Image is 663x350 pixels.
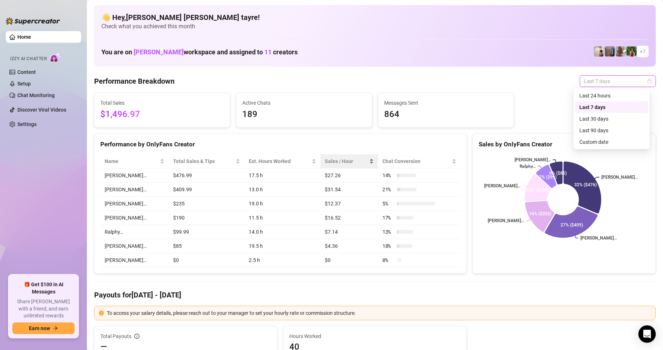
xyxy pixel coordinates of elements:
td: $27.26 [320,168,378,183]
div: Last 7 days [579,103,644,111]
span: Messages Sent [384,99,508,107]
img: Ralphy [594,46,604,57]
span: exclamation-circle [99,311,104,316]
td: $0 [169,253,244,267]
h4: 👋 Hey, [PERSON_NAME] [PERSON_NAME] tayre ! [101,12,649,22]
span: calendar [647,79,652,83]
h4: Performance Breakdown [94,76,175,86]
div: To access your salary details, please reach out to your manager to set your hourly rate or commis... [107,309,651,317]
td: $190 [169,211,244,225]
th: Name [100,154,169,168]
td: [PERSON_NAME]… [100,197,169,211]
td: 17.5 h [244,168,320,183]
span: Active Chats [242,99,366,107]
a: Content [17,69,36,75]
div: Open Intercom Messenger [638,325,656,343]
span: + 7 [640,47,646,55]
span: Total Sales & Tips [173,157,234,165]
span: 18 % [382,242,394,250]
img: logo-BBDzfeDw.svg [6,17,60,25]
span: arrow-right [53,326,58,331]
span: 🎁 Get $100 in AI Messages [12,281,75,295]
text: Ralphy… [520,164,536,169]
td: 13.0 h [244,183,320,197]
th: Sales / Hour [320,154,378,168]
a: Settings [17,121,37,127]
span: Sales / Hour [325,157,368,165]
span: Share [PERSON_NAME] with a friend, and earn unlimited rewards [12,298,75,320]
div: Custom date [579,138,644,146]
td: $4.36 [320,239,378,253]
td: $16.52 [320,211,378,225]
span: Name [105,157,159,165]
th: Total Sales & Tips [169,154,244,168]
div: Last 30 days [579,115,644,123]
span: 14 % [382,171,394,179]
span: 13 % [382,228,394,236]
td: $235 [169,197,244,211]
button: Earn nowarrow-right [12,322,75,334]
span: 864 [384,108,508,121]
img: Nathaniel [626,46,637,57]
td: 14.0 h [244,225,320,239]
a: Chat Monitoring [17,92,55,98]
td: $476.99 [169,168,244,183]
text: [PERSON_NAME]… [515,157,551,162]
span: [PERSON_NAME] [134,48,184,56]
span: Izzy AI Chatter [10,55,47,62]
td: $85 [169,239,244,253]
text: [PERSON_NAME]… [487,218,524,224]
text: [PERSON_NAME]… [484,183,520,188]
td: $409.99 [169,183,244,197]
text: [PERSON_NAME]… [601,175,638,180]
th: Chat Conversion [378,154,461,168]
td: $99.99 [169,225,244,239]
td: $12.37 [320,197,378,211]
text: [PERSON_NAME]… [580,236,617,241]
span: 11 [264,48,272,56]
td: [PERSON_NAME]… [100,183,169,197]
h4: Payouts for [DATE] - [DATE] [94,290,656,300]
td: $0 [320,253,378,267]
div: Last 90 days [575,125,648,136]
span: Total Payouts [100,332,131,340]
span: Chat Conversion [382,157,450,165]
div: Est. Hours Worked [249,157,310,165]
td: [PERSON_NAME]… [100,168,169,183]
span: $1,496.97 [100,108,224,121]
td: 19.5 h [244,239,320,253]
td: 19.0 h [244,197,320,211]
td: Ralphy… [100,225,169,239]
span: 0 % [382,256,394,264]
td: [PERSON_NAME]… [100,239,169,253]
td: 11.5 h [244,211,320,225]
div: Performance by OnlyFans Creator [100,139,461,149]
span: 5 % [382,200,394,208]
span: Hours Worked [289,332,460,340]
span: Check what you achieved this month [101,22,649,30]
div: Last 7 days [575,101,648,113]
span: Total Sales [100,99,224,107]
div: Last 30 days [575,113,648,125]
a: Discover Viral Videos [17,107,66,113]
div: Last 90 days [579,126,644,134]
img: Nathaniel [616,46,626,57]
span: 189 [242,108,366,121]
span: 17 % [382,214,394,222]
h1: You are on workspace and assigned to creators [101,48,298,56]
td: [PERSON_NAME]… [100,253,169,267]
div: Custom date [575,136,648,148]
a: Setup [17,81,31,87]
span: info-circle [134,334,139,339]
div: Last 24 hours [575,90,648,101]
span: Earn now [29,325,50,331]
a: Home [17,34,31,40]
img: Wayne [605,46,615,57]
span: Last 7 days [584,76,651,87]
img: AI Chatter [50,53,61,63]
span: 21 % [382,186,394,193]
td: $31.54 [320,183,378,197]
div: Last 24 hours [579,92,644,100]
td: [PERSON_NAME]… [100,211,169,225]
td: $7.14 [320,225,378,239]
